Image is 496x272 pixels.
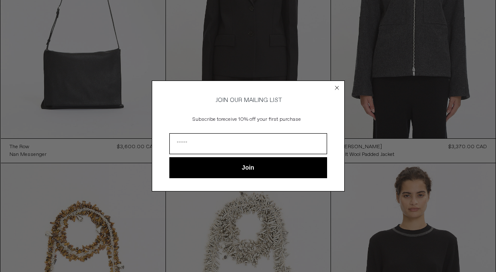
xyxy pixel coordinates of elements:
input: Email [169,133,327,154]
span: receive 10% off your first purchase [221,116,301,123]
button: Join [169,157,327,178]
span: Subscribe to [192,116,221,123]
span: JOIN OUR MAILING LIST [214,96,282,104]
button: Close dialog [333,84,341,92]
